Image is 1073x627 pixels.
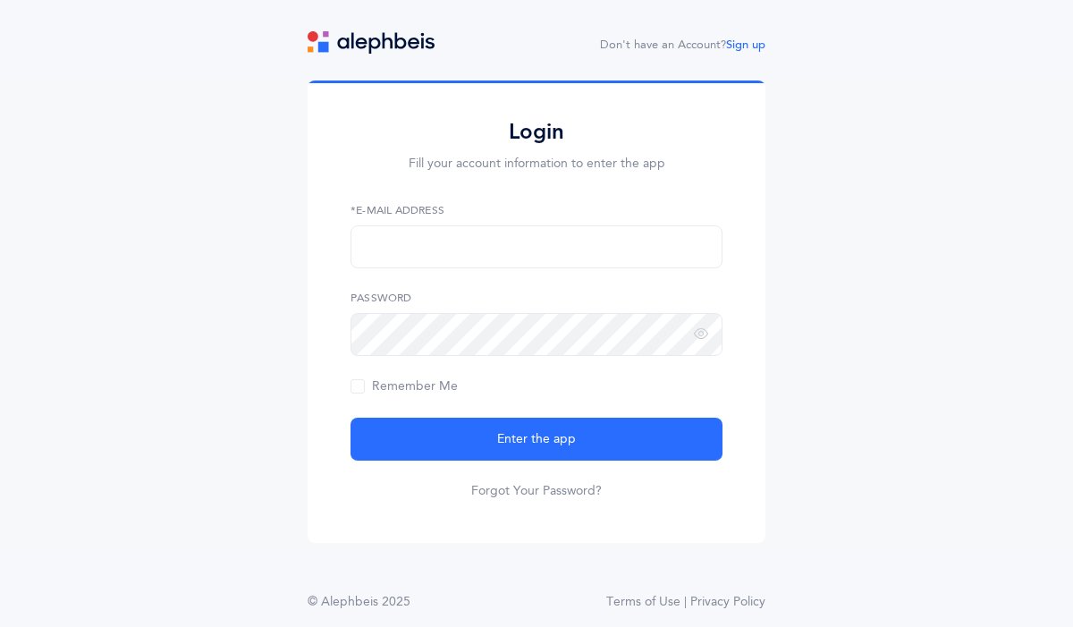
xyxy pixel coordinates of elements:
[351,202,722,218] label: *E-Mail Address
[471,482,602,500] a: Forgot Your Password?
[308,31,435,54] img: logo.svg
[606,593,765,612] a: Terms of Use | Privacy Policy
[351,379,458,394] span: Remember Me
[351,155,722,174] p: Fill your account information to enter the app
[351,290,722,306] label: Password
[600,37,765,55] div: Don't have an Account?
[308,593,410,612] div: © Alephbeis 2025
[351,118,722,146] h2: Login
[497,430,576,449] span: Enter the app
[351,418,722,461] button: Enter the app
[726,38,765,51] a: Sign up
